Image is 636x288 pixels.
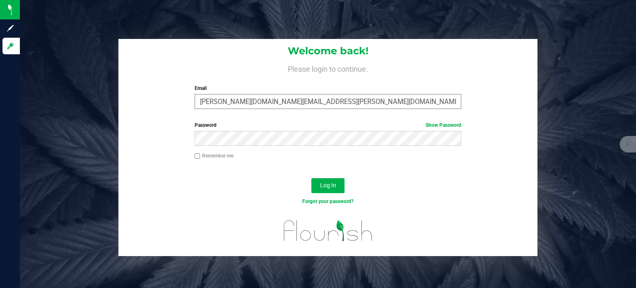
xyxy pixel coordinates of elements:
[426,122,461,128] a: Show Password
[195,153,200,159] input: Remember me
[320,182,336,189] span: Log In
[302,198,354,204] a: Forgot your password?
[118,63,537,73] h4: Please login to continue.
[276,214,381,247] img: flourish_logo.svg
[118,46,537,56] h1: Welcome back!
[195,122,217,128] span: Password
[195,85,462,92] label: Email
[6,24,14,32] inline-svg: Sign up
[311,178,344,193] button: Log In
[6,42,14,50] inline-svg: Log in
[195,152,234,160] label: Remember me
